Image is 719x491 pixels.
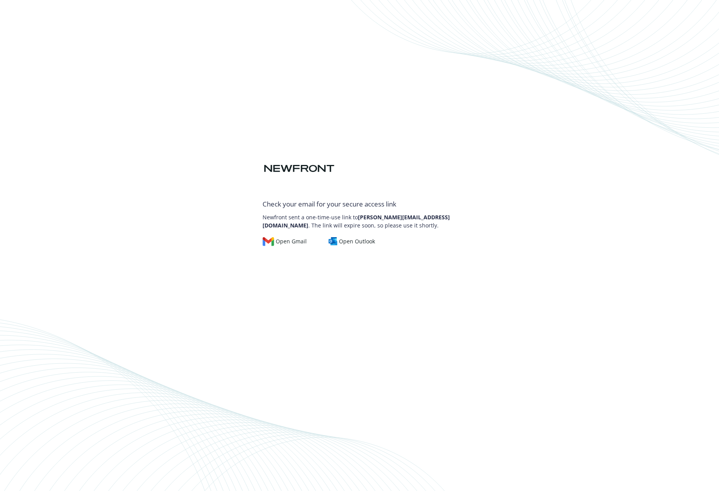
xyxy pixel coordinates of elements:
[263,237,274,246] img: gmail-logo.svg
[263,213,450,229] b: [PERSON_NAME][EMAIL_ADDRESS][DOMAIN_NAME]
[263,199,456,209] div: Check your email for your secure access link
[328,237,375,246] div: Open Outlook
[328,237,338,246] img: outlook-logo.svg
[263,237,307,246] div: Open Gmail
[263,162,336,175] img: Newfront logo
[328,237,382,246] a: Open Outlook
[263,209,456,229] p: Newfront sent a one-time-use link to . The link will expire soon, so please use it shortly.
[263,237,313,246] a: Open Gmail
